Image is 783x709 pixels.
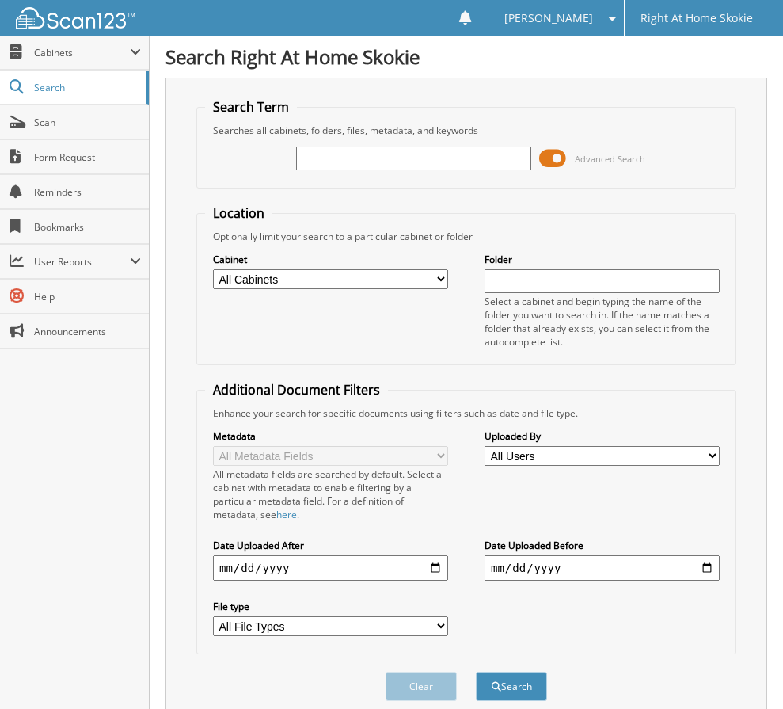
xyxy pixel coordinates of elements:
span: Announcements [34,325,141,338]
span: [PERSON_NAME] [504,13,593,23]
div: Enhance your search for specific documents using filters such as date and file type. [205,406,728,420]
legend: Search Term [205,98,297,116]
label: Folder [485,253,720,266]
label: Uploaded By [485,429,720,443]
label: File type [213,600,448,613]
button: Clear [386,672,457,701]
span: User Reports [34,255,130,269]
span: Right At Home Skokie [640,13,753,23]
label: Cabinet [213,253,448,266]
span: Search [34,81,139,94]
label: Metadata [213,429,448,443]
legend: Additional Document Filters [205,381,388,398]
span: Scan [34,116,141,129]
div: Searches all cabinets, folders, files, metadata, and keywords [205,124,728,137]
input: start [213,555,448,581]
h1: Search Right At Home Skokie [165,44,767,70]
span: Cabinets [34,46,130,59]
label: Date Uploaded Before [485,539,720,552]
a: here [276,508,297,521]
label: Date Uploaded After [213,539,448,552]
span: Reminders [34,185,141,199]
span: Help [34,290,141,303]
button: Search [476,672,547,701]
img: scan123-logo-white.svg [16,7,135,29]
legend: Location [205,204,272,222]
span: Form Request [34,151,141,164]
div: Optionally limit your search to a particular cabinet or folder [205,230,728,243]
div: All metadata fields are searched by default. Select a cabinet with metadata to enable filtering b... [213,467,448,521]
span: Advanced Search [575,153,645,165]
span: Bookmarks [34,220,141,234]
input: end [485,555,720,581]
div: Select a cabinet and begin typing the name of the folder you want to search in. If the name match... [485,295,720,349]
